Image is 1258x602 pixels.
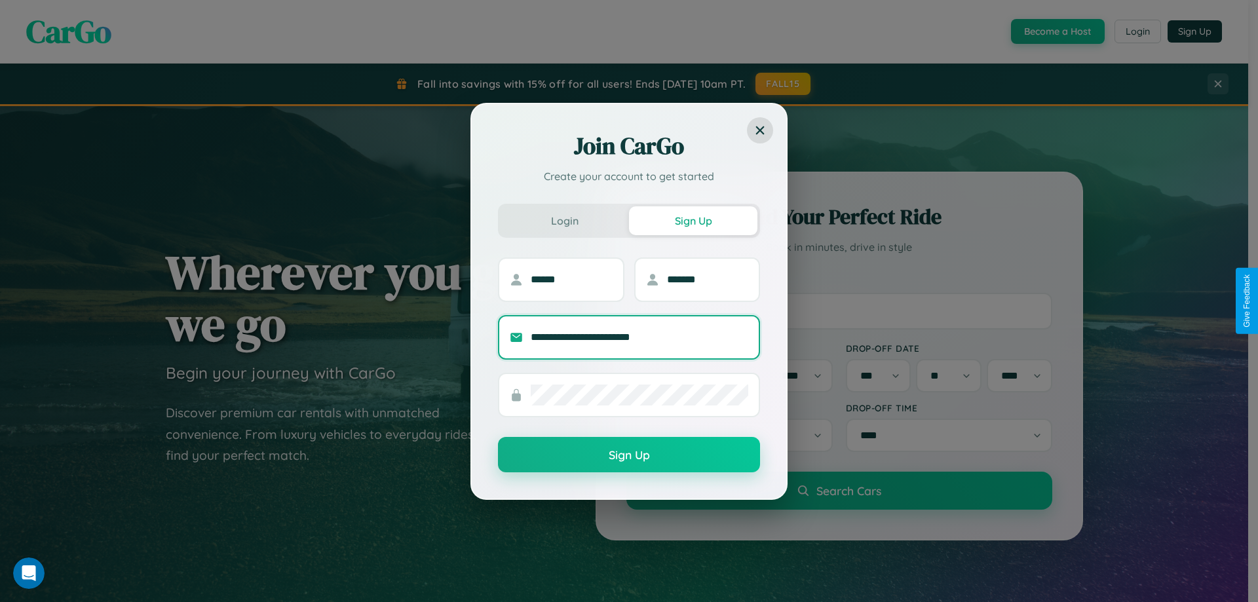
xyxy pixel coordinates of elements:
p: Create your account to get started [498,168,760,184]
div: Give Feedback [1242,274,1251,328]
button: Login [501,206,629,235]
button: Sign Up [498,437,760,472]
h2: Join CarGo [498,130,760,162]
iframe: Intercom live chat [13,557,45,589]
button: Sign Up [629,206,757,235]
